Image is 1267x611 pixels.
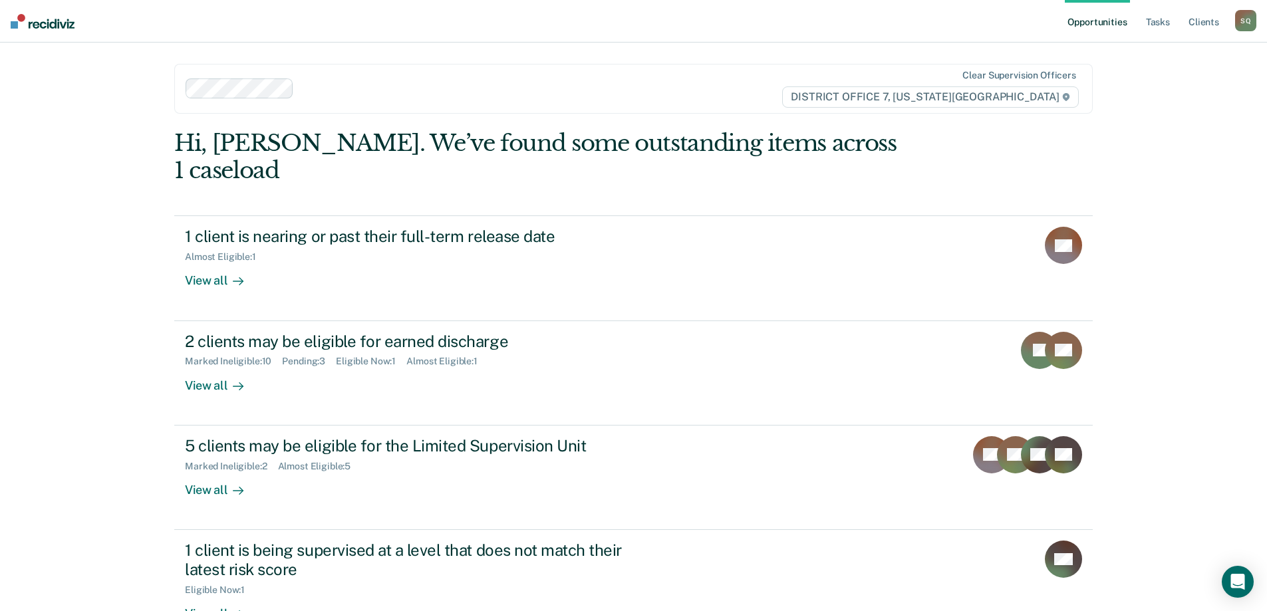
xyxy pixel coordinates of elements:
[174,130,909,184] div: Hi, [PERSON_NAME]. We’ve found some outstanding items across 1 caseload
[11,14,74,29] img: Recidiviz
[185,356,282,367] div: Marked Ineligible : 10
[1235,10,1256,31] button: SQ
[185,332,652,351] div: 2 clients may be eligible for earned discharge
[278,461,362,472] div: Almost Eligible : 5
[185,436,652,455] div: 5 clients may be eligible for the Limited Supervision Unit
[406,356,488,367] div: Almost Eligible : 1
[185,461,277,472] div: Marked Ineligible : 2
[185,251,267,263] div: Almost Eligible : 1
[1222,566,1254,598] div: Open Intercom Messenger
[962,70,1075,81] div: Clear supervision officers
[336,356,406,367] div: Eligible Now : 1
[185,367,259,393] div: View all
[185,263,259,289] div: View all
[174,215,1093,320] a: 1 client is nearing or past their full-term release dateAlmost Eligible:1View all
[174,321,1093,426] a: 2 clients may be eligible for earned dischargeMarked Ineligible:10Pending:3Eligible Now:1Almost E...
[185,471,259,497] div: View all
[282,356,336,367] div: Pending : 3
[185,541,652,579] div: 1 client is being supervised at a level that does not match their latest risk score
[782,86,1078,108] span: DISTRICT OFFICE 7, [US_STATE][GEOGRAPHIC_DATA]
[1235,10,1256,31] div: S Q
[174,426,1093,530] a: 5 clients may be eligible for the Limited Supervision UnitMarked Ineligible:2Almost Eligible:5Vie...
[185,227,652,246] div: 1 client is nearing or past their full-term release date
[185,584,255,596] div: Eligible Now : 1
